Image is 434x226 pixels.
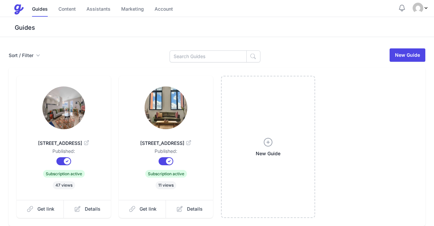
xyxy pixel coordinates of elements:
[170,50,247,62] input: Search Guides
[43,170,85,178] span: Subscription active
[85,206,100,212] span: Details
[17,200,64,218] a: Get link
[121,2,144,17] a: Marketing
[130,148,202,157] dd: Published:
[53,181,75,189] span: 47 views
[32,2,48,17] a: Guides
[119,200,166,218] a: Get link
[413,3,423,13] img: Caspar Steel
[155,2,173,17] a: Account
[145,170,187,178] span: Subscription active
[64,200,111,218] a: Details
[86,2,111,17] a: Assistants
[42,86,85,129] img: h138n3fhvyjrw22dxbdaxd9hh6q0
[221,76,315,218] a: New Guide
[140,206,157,212] span: Get link
[27,148,100,157] dd: Published:
[256,150,280,157] span: New Guide
[156,181,176,189] span: 11 views
[13,4,24,15] img: Guestive Guides
[413,3,429,13] div: Profile Menu
[145,86,187,129] img: hg9j41ab97dfqr70qc72nxsbv5p2
[130,132,202,148] a: [STREET_ADDRESS]
[390,48,425,62] a: New Guide
[187,206,203,212] span: Details
[37,206,54,212] span: Get link
[166,200,213,218] a: Details
[398,4,406,12] button: Notifications
[58,2,76,17] a: Content
[27,140,100,147] span: [STREET_ADDRESS]
[13,24,434,32] h3: Guides
[27,132,100,148] a: [STREET_ADDRESS]
[130,140,202,147] span: [STREET_ADDRESS]
[9,52,40,59] button: Sort / Filter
